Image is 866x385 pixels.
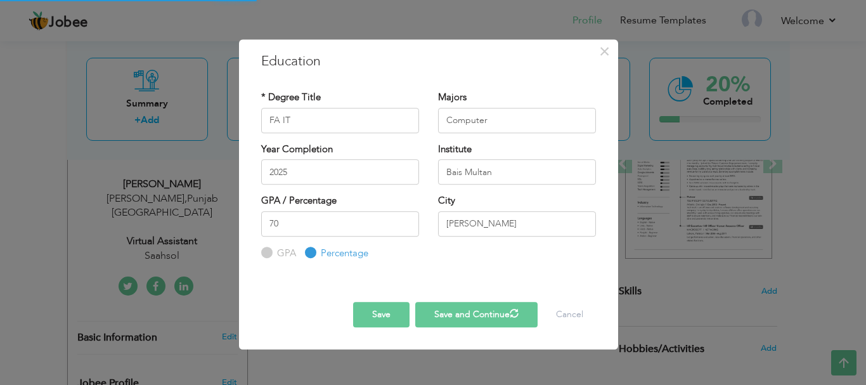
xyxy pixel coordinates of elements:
[415,302,538,327] button: Save and Continue
[261,91,321,104] label: * Degree Title
[261,52,596,71] h3: Education
[261,194,337,207] label: GPA / Percentage
[438,143,472,156] label: Institute
[599,40,610,63] span: ×
[438,194,455,207] label: City
[595,41,615,62] button: Close
[274,247,296,260] label: GPA
[318,247,368,260] label: Percentage
[543,302,596,327] button: Cancel
[438,91,467,104] label: Majors
[353,302,410,327] button: Save
[261,143,333,156] label: Year Completion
